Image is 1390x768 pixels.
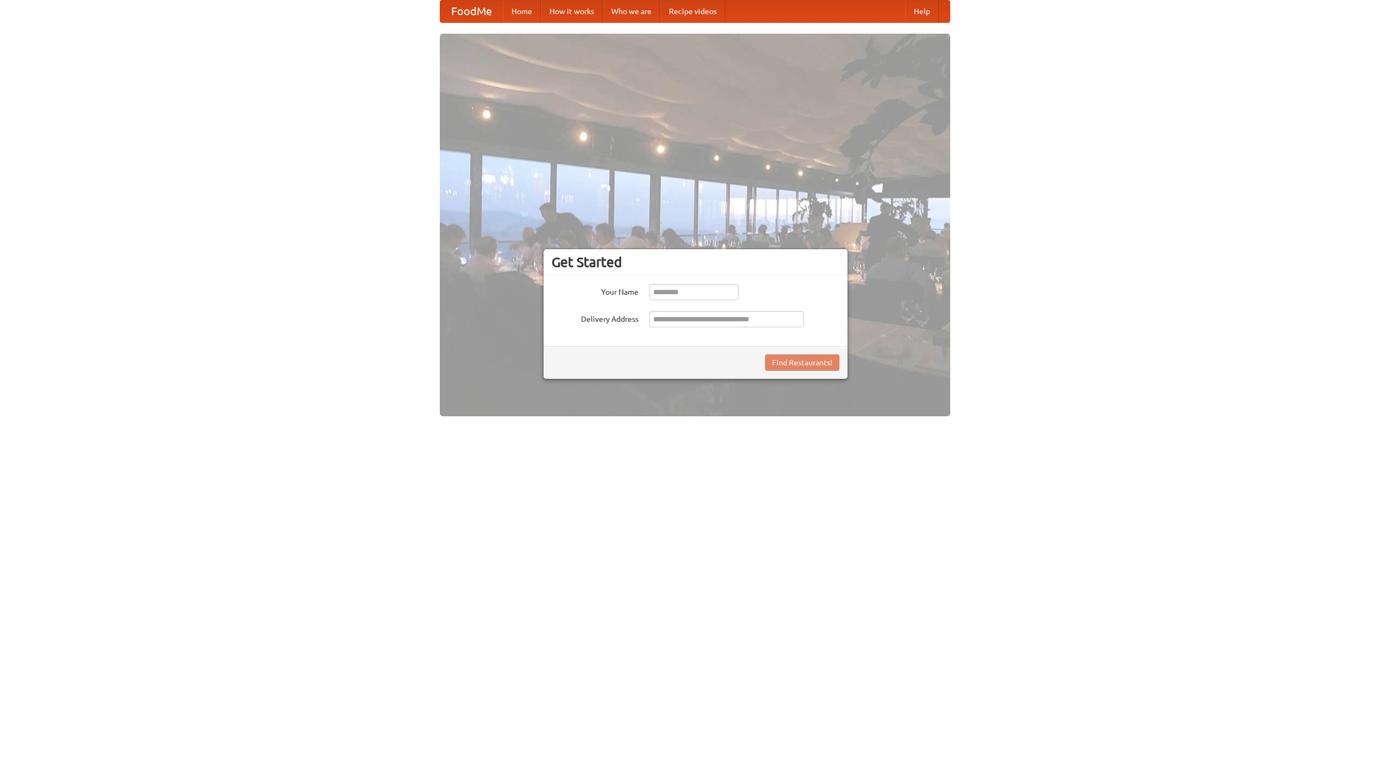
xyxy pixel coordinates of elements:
a: How it works [541,1,603,22]
a: Help [905,1,939,22]
label: Your Name [552,284,639,297]
a: Recipe videos [660,1,725,22]
a: Home [503,1,541,22]
h3: Get Started [552,254,839,270]
button: Find Restaurants! [765,354,839,371]
a: FoodMe [440,1,503,22]
label: Delivery Address [552,311,639,325]
a: Who we are [603,1,660,22]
